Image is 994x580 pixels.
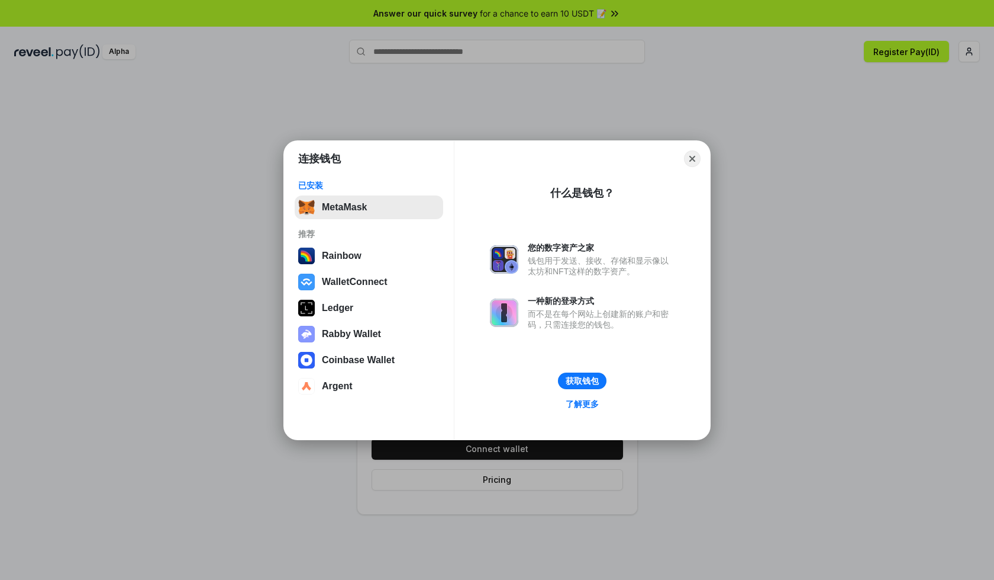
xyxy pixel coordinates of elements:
[298,300,315,316] img: svg+xml,%3Csvg%20xmlns%3D%22http%3A%2F%2Fwww.w3.org%2F2000%2Fsvg%22%20width%3D%2228%22%20height%3...
[298,352,315,368] img: svg+xml,%3Csvg%20width%3D%2228%22%20height%3D%2228%22%20viewBox%3D%220%200%2028%2028%22%20fill%3D...
[298,378,315,395] img: svg+xml,%3Csvg%20width%3D%2228%22%20height%3D%2228%22%20viewBox%3D%220%200%2028%2028%22%20fill%3D...
[295,348,443,372] button: Coinbase Wallet
[528,242,674,253] div: 您的数字资产之家
[298,152,341,166] h1: 连接钱包
[490,245,518,274] img: svg+xml,%3Csvg%20xmlns%3D%22http%3A%2F%2Fwww.w3.org%2F2000%2Fsvg%22%20fill%3D%22none%22%20viewBox...
[295,270,443,294] button: WalletConnect
[322,381,353,392] div: Argent
[528,255,674,277] div: 钱包用于发送、接收、存储和显示像以太坊和NFT这样的数字资产。
[528,296,674,306] div: 一种新的登录方式
[322,251,362,261] div: Rainbow
[295,196,443,219] button: MetaMask
[322,202,367,213] div: MetaMask
[322,329,381,339] div: Rabby Wallet
[322,355,395,366] div: Coinbase Wallet
[295,322,443,346] button: Rabby Wallet
[528,309,674,330] div: 而不是在每个网站上创建新的账户和密码，只需连接您的钱包。
[558,373,606,389] button: 获取钱包
[566,376,599,386] div: 获取钱包
[684,150,701,167] button: Close
[550,186,614,200] div: 什么是钱包？
[295,374,443,398] button: Argent
[298,180,440,191] div: 已安装
[298,199,315,216] img: svg+xml,%3Csvg%20fill%3D%22none%22%20height%3D%2233%22%20viewBox%3D%220%200%2035%2033%22%20width%...
[322,303,353,313] div: Ledger
[566,399,599,409] div: 了解更多
[298,229,440,239] div: 推荐
[298,326,315,342] img: svg+xml,%3Csvg%20xmlns%3D%22http%3A%2F%2Fwww.w3.org%2F2000%2Fsvg%22%20fill%3D%22none%22%20viewBox...
[559,396,606,412] a: 了解更多
[322,277,388,287] div: WalletConnect
[298,248,315,264] img: svg+xml,%3Csvg%20width%3D%22120%22%20height%3D%22120%22%20viewBox%3D%220%200%20120%20120%22%20fil...
[295,244,443,268] button: Rainbow
[298,274,315,290] img: svg+xml,%3Csvg%20width%3D%2228%22%20height%3D%2228%22%20viewBox%3D%220%200%2028%2028%22%20fill%3D...
[490,299,518,327] img: svg+xml,%3Csvg%20xmlns%3D%22http%3A%2F%2Fwww.w3.org%2F2000%2Fsvg%22%20fill%3D%22none%22%20viewBox...
[295,296,443,320] button: Ledger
